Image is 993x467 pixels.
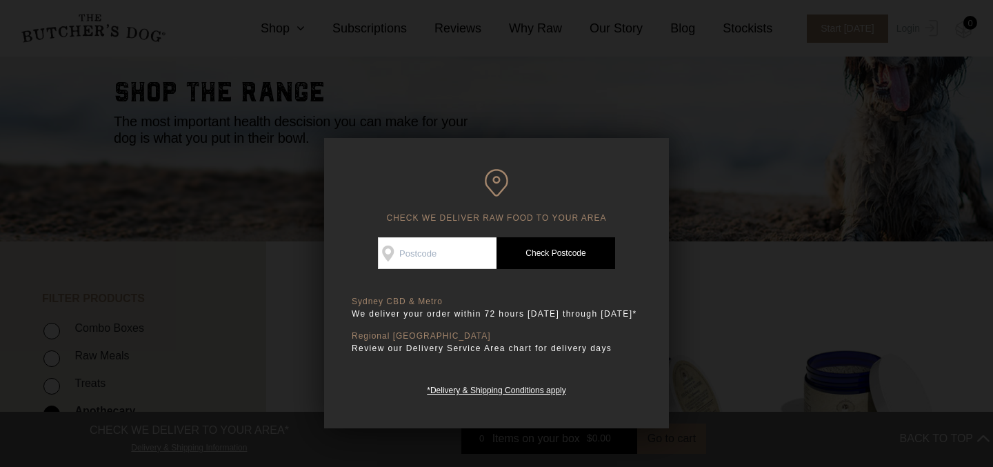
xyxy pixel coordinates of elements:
input: Postcode [378,237,496,269]
h6: CHECK WE DELIVER RAW FOOD TO YOUR AREA [352,169,641,223]
p: Regional [GEOGRAPHIC_DATA] [352,331,641,341]
p: Sydney CBD & Metro [352,297,641,307]
a: Check Postcode [496,237,615,269]
p: Review our Delivery Service Area chart for delivery days [352,341,641,355]
p: We deliver your order within 72 hours [DATE] through [DATE]* [352,307,641,321]
a: *Delivery & Shipping Conditions apply [427,382,565,395]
